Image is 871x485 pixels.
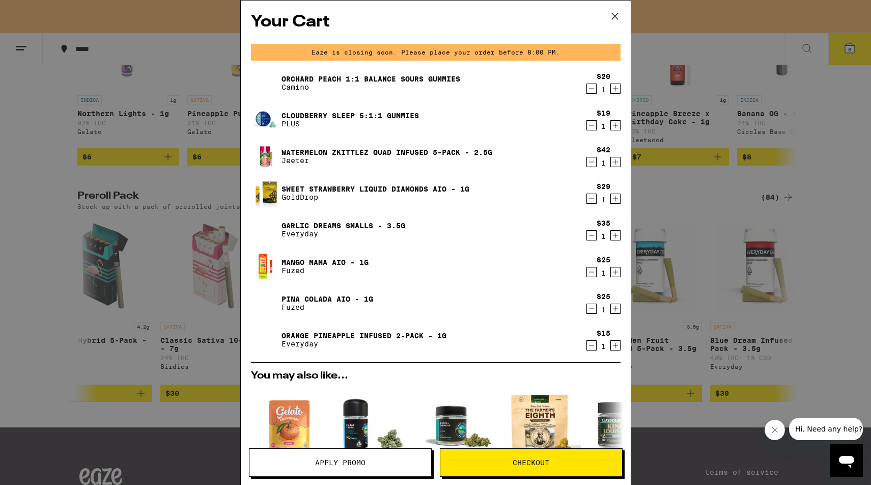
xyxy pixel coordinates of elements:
button: Decrement [586,340,597,351]
div: 1 [597,86,610,94]
div: $25 [597,292,610,301]
button: Increment [610,340,621,351]
p: Fuzed [282,266,369,275]
p: GoldDrop [282,193,469,201]
span: Checkout [513,459,549,466]
button: Decrement [586,84,597,94]
div: $25 [597,256,610,264]
img: Orange Pineapple Infused 2-Pack - 1g [251,326,279,354]
a: Watermelon Zkittlez Quad Infused 5-Pack - 2.5g [282,148,492,156]
img: Claybourne Co. - King Louis OG - 3.5g [589,386,665,463]
div: 1 [597,232,610,240]
iframe: Message from company [789,418,863,440]
div: 1 [597,306,610,314]
button: Apply Promo [249,448,432,477]
button: Increment [610,120,621,130]
div: 1 [597,196,610,204]
button: Decrement [586,230,597,240]
div: 1 [597,269,610,277]
a: Pina Colada AIO - 1g [282,295,373,303]
div: 1 [597,342,610,351]
div: 1 [597,122,610,130]
iframe: Button to launch messaging window [830,444,863,477]
img: Glass House - Sugar Tarts - 3.5g [335,386,412,463]
button: Increment [610,157,621,167]
img: Sweet Strawberry Liquid Diamonds AIO - 1g [251,177,279,208]
button: Decrement [586,120,597,130]
button: Decrement [586,194,597,204]
p: Everyday [282,340,446,348]
button: Increment [610,267,621,277]
div: $19 [597,109,610,117]
div: $29 [597,182,610,191]
div: Eaze is closing soon. Please place your order before 8:00 PM. [251,44,621,61]
p: Jeeter [282,156,492,165]
a: Orchard Peach 1:1 Balance Sours Gummies [282,75,460,83]
a: Sweet Strawberry Liquid Diamonds AIO - 1g [282,185,469,193]
img: Orchard Peach 1:1 Balance Sours Gummies [251,69,279,97]
img: Lowell Farms - Double Runtz - 4g [504,386,581,463]
img: Cloudberry SLEEP 5:1:1 Gummies [251,105,279,134]
img: Garlic Dreams Smalls - 3.5g [251,215,279,244]
img: Glass House - Astral Cookies - 3.5g [420,386,496,463]
a: Cloudberry SLEEP 5:1:1 Gummies [282,112,419,120]
span: Apply Promo [315,459,366,466]
p: Everyday [282,230,405,238]
img: Watermelon Zkittlez Quad Infused 5-Pack - 2.5g [251,142,279,171]
div: 1 [597,159,610,167]
button: Increment [610,230,621,240]
button: Increment [610,84,621,94]
button: Decrement [586,304,597,314]
img: Mango Mama AIO - 1g [251,252,279,281]
button: Increment [610,194,621,204]
iframe: Close message [765,420,785,440]
div: $15 [597,329,610,337]
a: Orange Pineapple Infused 2-Pack - 1g [282,332,446,340]
button: Increment [610,304,621,314]
div: $42 [597,146,610,154]
p: Fuzed [282,303,373,311]
button: Decrement [586,267,597,277]
a: Mango Mama AIO - 1g [282,258,369,266]
p: PLUS [282,120,419,128]
img: Gelato - Orangeade - 3.5g [251,386,327,463]
img: Pina Colada AIO - 1g [251,289,279,317]
button: Decrement [586,157,597,167]
a: Garlic Dreams Smalls - 3.5g [282,222,405,230]
div: $20 [597,72,610,80]
div: $35 [597,219,610,227]
button: Checkout [440,448,623,477]
p: Camino [282,83,460,91]
h2: You may also like... [251,371,621,381]
h2: Your Cart [251,11,621,34]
